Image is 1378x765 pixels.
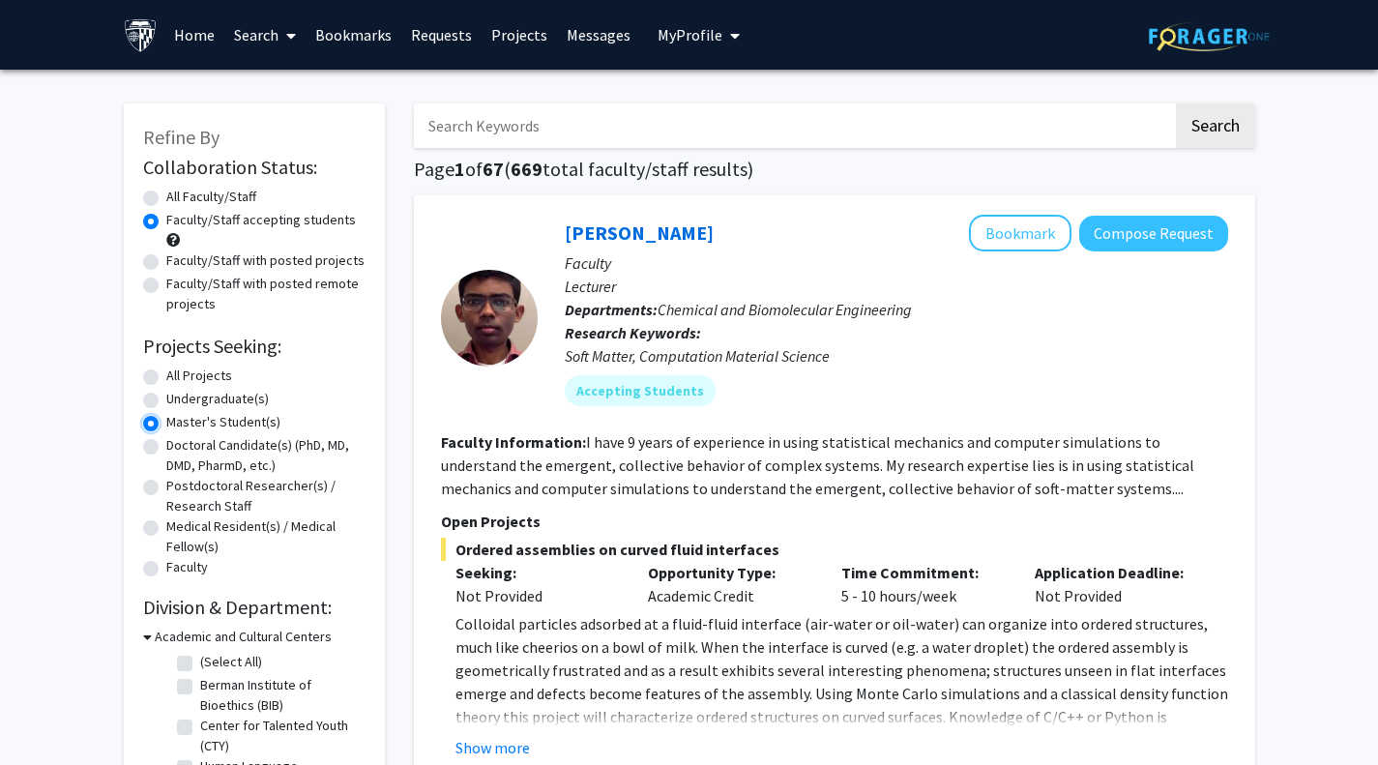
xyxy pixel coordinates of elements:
label: Medical Resident(s) / Medical Fellow(s) [166,516,366,557]
span: My Profile [658,25,722,44]
p: Colloidal particles adsorbed at a fluid-fluid interface (air-water or oil-water) can organize int... [455,612,1228,751]
div: Not Provided [1020,561,1214,607]
img: ForagerOne Logo [1149,21,1270,51]
input: Search Keywords [414,103,1173,148]
h2: Division & Department: [143,596,366,619]
a: [PERSON_NAME] [565,221,714,245]
div: Soft Matter, Computation Material Science [565,344,1228,368]
fg-read-more: I have 9 years of experience in using statistical mechanics and computer simulations to understan... [441,432,1194,498]
b: Research Keywords: [565,323,701,342]
span: Refine By [143,125,220,149]
h2: Collaboration Status: [143,156,366,179]
label: Faculty/Staff with posted remote projects [166,274,366,314]
label: Berman Institute of Bioethics (BIB) [200,675,361,716]
span: Chemical and Biomolecular Engineering [658,300,912,319]
p: Time Commitment: [841,561,1006,584]
b: Faculty Information: [441,432,586,452]
a: Requests [401,1,482,69]
label: Doctoral Candidate(s) (PhD, MD, DMD, PharmD, etc.) [166,435,366,476]
p: Application Deadline: [1035,561,1199,584]
label: Faculty/Staff with posted projects [166,250,365,271]
label: (Select All) [200,652,262,672]
mat-chip: Accepting Students [565,375,716,406]
iframe: Chat [15,678,82,750]
a: Home [164,1,224,69]
span: 669 [511,157,542,181]
h2: Projects Seeking: [143,335,366,358]
button: Show more [455,736,530,759]
label: Faculty [166,557,208,577]
div: Not Provided [455,584,620,607]
button: Add John Edison to Bookmarks [969,215,1071,251]
label: All Projects [166,366,232,386]
img: Johns Hopkins University Logo [124,18,158,52]
label: Center for Talented Youth (CTY) [200,716,361,756]
span: 1 [454,157,465,181]
p: Open Projects [441,510,1228,533]
a: Search [224,1,306,69]
p: Lecturer [565,275,1228,298]
label: Faculty/Staff accepting students [166,210,356,230]
span: Ordered assemblies on curved fluid interfaces [441,538,1228,561]
b: Departments: [565,300,658,319]
a: Projects [482,1,557,69]
label: Master's Student(s) [166,412,280,432]
label: Postdoctoral Researcher(s) / Research Staff [166,476,366,516]
p: Seeking: [455,561,620,584]
span: 67 [483,157,504,181]
a: Messages [557,1,640,69]
div: Academic Credit [633,561,827,607]
button: Compose Request to John Edison [1079,216,1228,251]
p: Faculty [565,251,1228,275]
button: Search [1176,103,1255,148]
label: All Faculty/Staff [166,187,256,207]
label: Undergraduate(s) [166,389,269,409]
p: Opportunity Type: [648,561,812,584]
h1: Page of ( total faculty/staff results) [414,158,1255,181]
h3: Academic and Cultural Centers [155,627,332,647]
div: 5 - 10 hours/week [827,561,1020,607]
a: Bookmarks [306,1,401,69]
